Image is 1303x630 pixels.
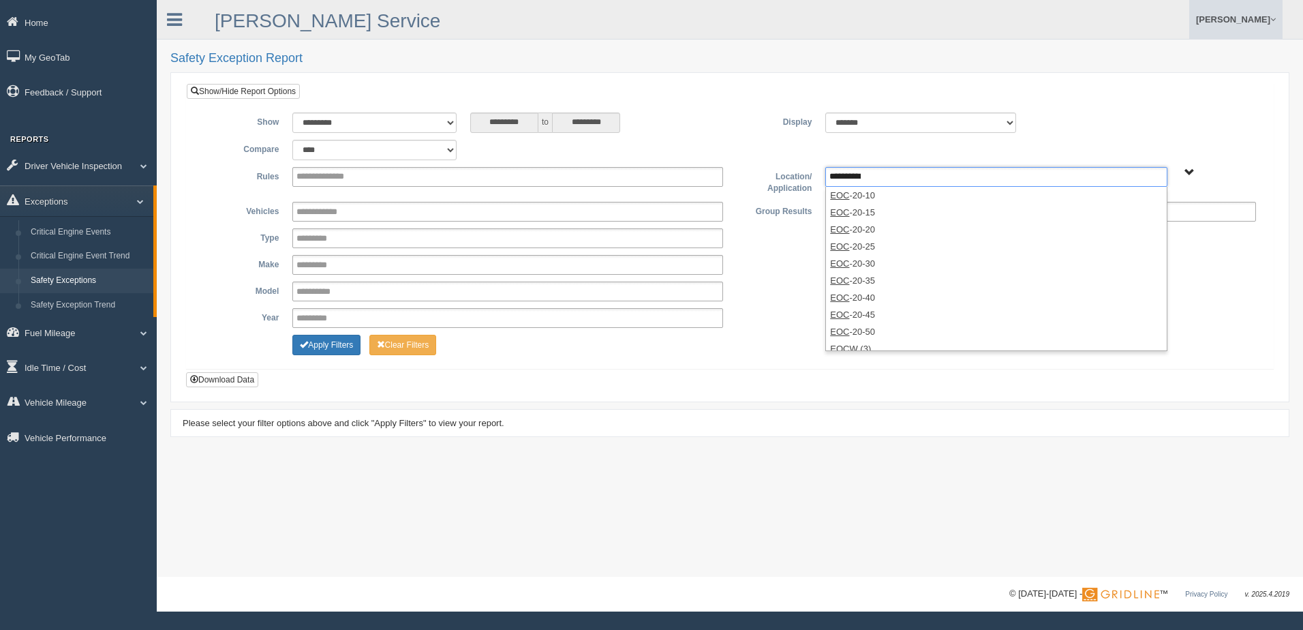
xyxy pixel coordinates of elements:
li: -20-15 [826,204,1166,221]
li: W (3) [826,340,1166,357]
em: EOC [830,310,849,320]
a: Privacy Policy [1185,590,1227,598]
a: Safety Exception Trend [25,293,153,318]
img: Gridline [1082,588,1159,601]
em: EOC [830,207,849,217]
a: Safety Exceptions [25,269,153,293]
li: -20-10 [826,187,1166,204]
label: Vehicles [197,202,286,218]
a: [PERSON_NAME] Service [215,10,440,31]
label: Show [197,112,286,129]
button: Download Data [186,372,258,387]
li: -20-35 [826,272,1166,289]
em: EOC [830,241,849,252]
li: -20-50 [826,323,1166,340]
em: EOC [830,224,849,235]
em: EOC [830,327,849,337]
li: -20-45 [826,306,1166,323]
a: Critical Engine Event Trend [25,244,153,269]
em: EOC [830,258,849,269]
span: to [538,112,552,133]
div: © [DATE]-[DATE] - ™ [1009,587,1289,601]
button: Change Filter Options [369,335,437,355]
li: -20-40 [826,289,1166,306]
a: Show/Hide Report Options [187,84,300,99]
label: Rules [197,167,286,183]
em: EOC [830,275,849,286]
li: -20-20 [826,221,1166,238]
button: Change Filter Options [292,335,361,355]
label: Type [197,228,286,245]
a: Critical Engine Events [25,220,153,245]
label: Display [730,112,818,129]
span: Please select your filter options above and click "Apply Filters" to view your report. [183,418,504,428]
em: EOC [830,190,849,200]
label: Location/ Application [730,167,818,195]
li: -20-30 [826,255,1166,272]
em: EOC [830,292,849,303]
label: Compare [197,140,286,156]
span: v. 2025.4.2019 [1245,590,1289,598]
label: Model [197,282,286,298]
li: -20-25 [826,238,1166,255]
h2: Safety Exception Report [170,52,1289,65]
em: EOC [830,344,849,354]
label: Year [197,308,286,325]
label: Make [197,255,286,271]
label: Group Results [730,202,818,218]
